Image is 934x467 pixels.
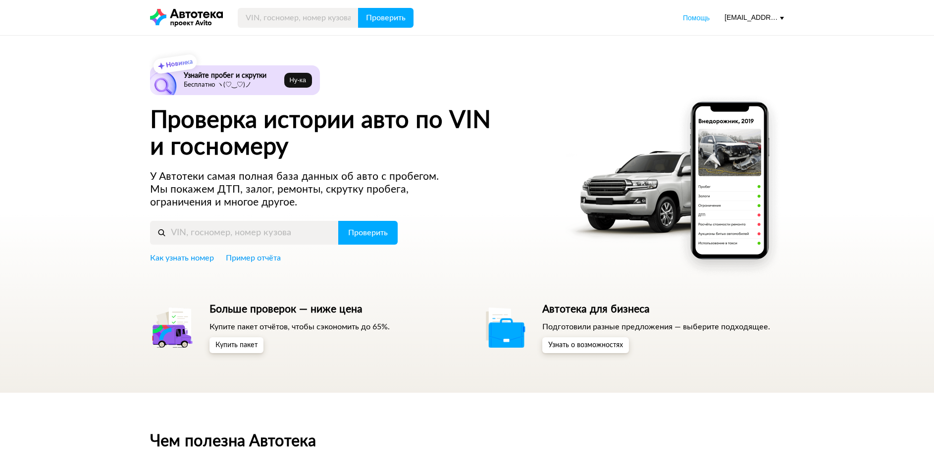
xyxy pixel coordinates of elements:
[209,337,263,353] button: Купить пакет
[150,221,339,245] input: VIN, госномер, номер кузова
[338,221,398,245] button: Проверить
[358,8,414,28] button: Проверить
[725,13,784,22] div: [EMAIL_ADDRESS][DOMAIN_NAME]
[683,13,710,23] a: Помощь
[150,107,553,160] h1: Проверка истории авто по VIN и госномеру
[166,58,193,69] strong: Новинка
[290,76,306,84] span: Ну‑ка
[150,253,214,263] a: Как узнать номер
[683,14,710,22] span: Помощь
[150,432,784,450] h2: Чем полезна Автотека
[238,8,359,28] input: VIN, госномер, номер кузова
[348,229,388,237] span: Проверить
[209,303,390,316] h5: Больше проверок — ниже цена
[209,321,390,332] p: Купите пакет отчётов, чтобы сэкономить до 65%.
[226,253,281,263] a: Пример отчёта
[366,14,406,22] span: Проверить
[542,337,629,353] button: Узнать о возможностях
[150,170,458,209] p: У Автотеки самая полная база данных об авто с пробегом. Мы покажем ДТП, залог, ремонты, скрутку п...
[542,321,770,332] p: Подготовили разные предложения — выберите подходящее.
[542,303,770,316] h5: Автотека для бизнеса
[184,71,280,80] h6: Узнайте пробег и скрутки
[548,342,623,349] span: Узнать о возможностях
[215,342,258,349] span: Купить пакет
[184,81,280,89] p: Бесплатно ヽ(♡‿♡)ノ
